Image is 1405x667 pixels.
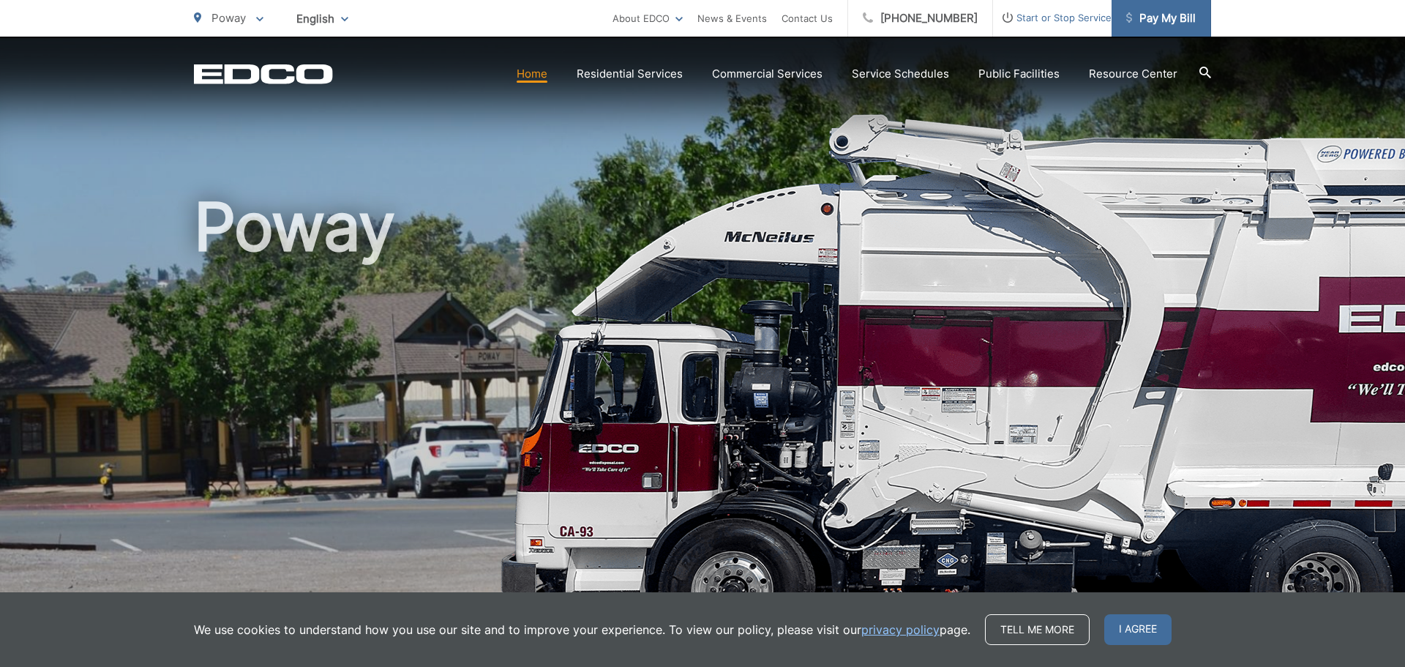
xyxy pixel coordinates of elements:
a: About EDCO [612,10,683,27]
a: Commercial Services [712,65,823,83]
a: EDCD logo. Return to the homepage. [194,64,333,84]
p: We use cookies to understand how you use our site and to improve your experience. To view our pol... [194,621,970,638]
a: Residential Services [577,65,683,83]
span: Poway [211,11,246,25]
a: Home [517,65,547,83]
h1: Poway [194,190,1211,654]
a: News & Events [697,10,767,27]
a: Service Schedules [852,65,949,83]
a: Contact Us [782,10,833,27]
span: Pay My Bill [1126,10,1196,27]
a: privacy policy [861,621,940,638]
a: Public Facilities [978,65,1060,83]
a: Tell me more [985,614,1090,645]
a: Resource Center [1089,65,1177,83]
span: English [285,6,359,31]
span: I agree [1104,614,1172,645]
